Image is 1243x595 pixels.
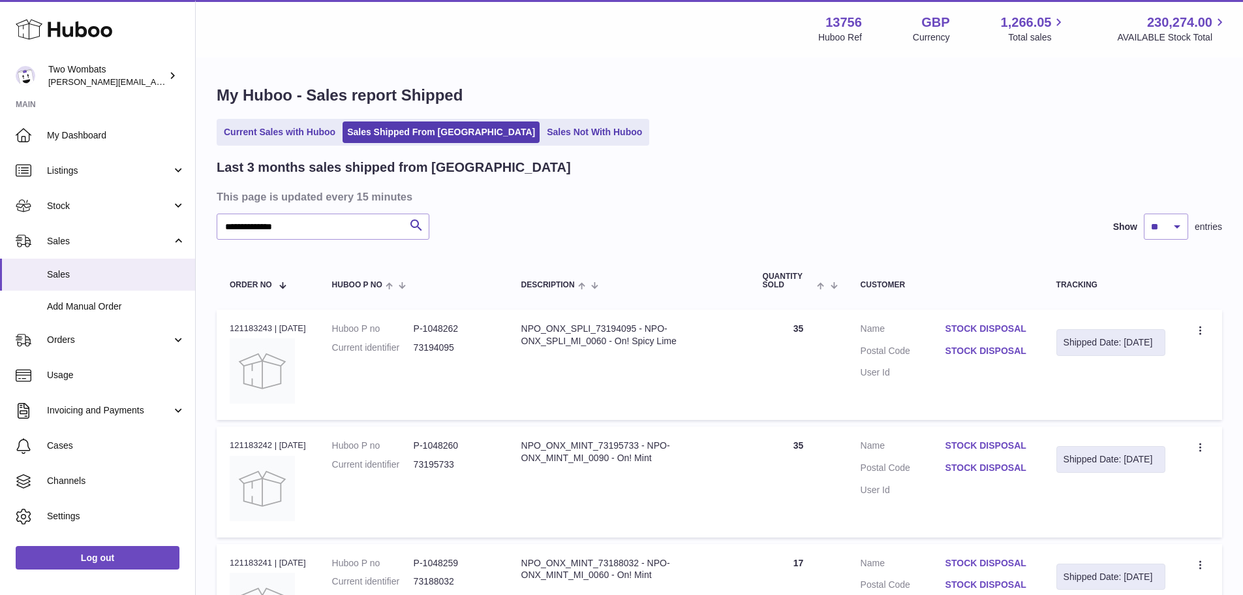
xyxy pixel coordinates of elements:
[47,129,185,142] span: My Dashboard
[861,579,945,594] dt: Postal Code
[921,14,949,31] strong: GBP
[230,281,272,289] span: Order No
[1117,14,1227,44] a: 230,274.00 AVAILABLE Stock Total
[763,272,814,289] span: Quantity Sold
[47,440,185,452] span: Cases
[47,268,185,281] span: Sales
[1001,14,1067,44] a: 1,266.05 Total sales
[47,200,172,212] span: Stock
[414,557,495,570] dd: P-1048259
[861,440,945,455] dt: Name
[945,345,1030,357] a: STOCK DISPOSAL
[945,323,1030,335] a: STOCK DISPOSAL
[47,235,172,248] span: Sales
[47,404,172,417] span: Invoicing and Payments
[47,334,172,346] span: Orders
[1056,281,1166,289] div: Tracking
[945,440,1030,452] a: STOCK DISPOSAL
[47,300,185,313] span: Add Manual Order
[861,366,945,379] dt: User Id
[521,323,737,347] div: NPO_ONX_SPLI_73194095 - NPO-ONX_SPLI_MI_0060 - On! Spicy Lime
[217,159,571,176] h2: Last 3 months sales shipped from [GEOGRAPHIC_DATA]
[825,14,862,31] strong: 13756
[1001,14,1052,31] span: 1,266.05
[48,76,331,87] span: [PERSON_NAME][EMAIL_ADDRESS][PERSON_NAME][DOMAIN_NAME]
[332,575,414,588] dt: Current identifier
[818,31,862,44] div: Huboo Ref
[414,342,495,354] dd: 73194095
[230,557,306,569] div: 121183241 | [DATE]
[542,121,647,143] a: Sales Not With Huboo
[343,121,540,143] a: Sales Shipped From [GEOGRAPHIC_DATA]
[1064,336,1159,349] div: Shipped Date: [DATE]
[332,440,414,452] dt: Huboo P no
[414,458,495,471] dd: 73195733
[861,462,945,477] dt: Postal Code
[230,338,295,404] img: no-photo.jpg
[230,323,306,334] div: 121183243 | [DATE]
[217,85,1222,106] h1: My Huboo - Sales report Shipped
[1113,221,1137,233] label: Show
[521,440,737,464] div: NPO_ONX_MINT_73195733 - NPO-ONX_MINT_MI_0090 - On! Mint
[1008,31,1066,44] span: Total sales
[332,281,382,289] span: Huboo P no
[47,165,172,177] span: Listings
[414,323,495,335] dd: P-1048262
[1064,453,1159,466] div: Shipped Date: [DATE]
[219,121,340,143] a: Current Sales with Huboo
[861,557,945,573] dt: Name
[47,475,185,487] span: Channels
[945,462,1030,474] a: STOCK DISPOSAL
[414,440,495,452] dd: P-1048260
[945,557,1030,570] a: STOCK DISPOSAL
[47,510,185,523] span: Settings
[913,31,950,44] div: Currency
[521,557,737,582] div: NPO_ONX_MINT_73188032 - NPO-ONX_MINT_MI_0060 - On! Mint
[47,369,185,381] span: Usage
[217,189,1219,204] h3: This page is updated every 15 minutes
[750,310,848,420] td: 35
[861,323,945,338] dt: Name
[16,66,35,86] img: adam.randall@twowombats.com
[332,342,414,354] dt: Current identifier
[414,575,495,588] dd: 73188032
[945,579,1030,591] a: STOCK DISPOSAL
[332,557,414,570] dt: Huboo P no
[332,323,414,335] dt: Huboo P no
[861,281,1030,289] div: Customer
[332,458,414,471] dt: Current identifier
[16,546,179,570] a: Log out
[861,484,945,496] dt: User Id
[861,345,945,361] dt: Postal Code
[521,281,575,289] span: Description
[1195,221,1222,233] span: entries
[48,63,166,88] div: Two Wombats
[230,440,306,451] div: 121183242 | [DATE]
[750,426,848,537] td: 35
[230,456,295,521] img: no-photo.jpg
[1147,14,1212,31] span: 230,274.00
[1117,31,1227,44] span: AVAILABLE Stock Total
[1064,571,1159,583] div: Shipped Date: [DATE]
